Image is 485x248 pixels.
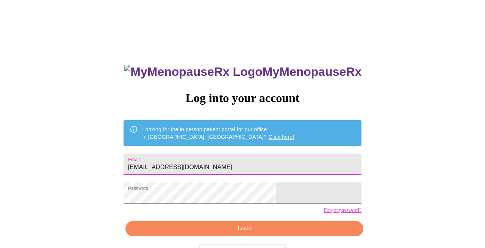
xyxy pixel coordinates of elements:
[134,224,355,234] span: Login
[125,221,363,237] button: Login
[124,65,262,79] img: MyMenopauseRx Logo
[124,91,361,105] h3: Log into your account
[269,134,294,140] a: Click here!
[124,65,361,79] h3: MyMenopauseRx
[324,207,361,213] a: Forgot password?
[142,122,294,144] div: Looking for the in person patient portal for our office in [GEOGRAPHIC_DATA], [GEOGRAPHIC_DATA]?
